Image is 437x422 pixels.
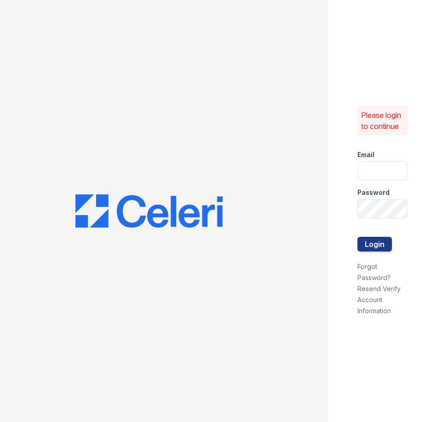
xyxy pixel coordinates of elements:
[75,194,223,228] img: CE_Logo_Blue-a8612792a0a2168367f1c8372b55b34899dd931a85d93a1a3d3e32e68fde9ad4.png
[357,188,390,197] label: Password
[361,110,404,132] p: Please login to continue
[357,237,392,252] button: Login
[357,150,374,159] label: Email
[357,263,391,281] a: Forgot Password?
[357,285,401,315] a: Resend Verify Account Information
